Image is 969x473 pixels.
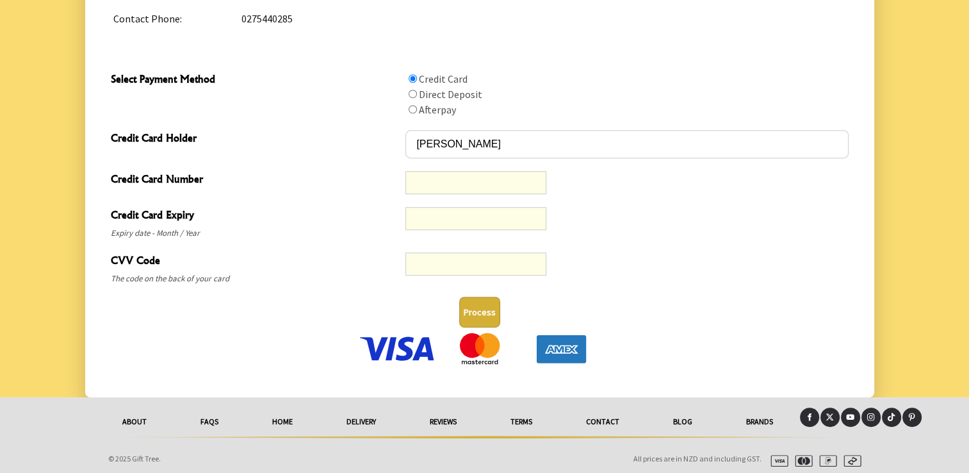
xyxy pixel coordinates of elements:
iframe: Secure CVC input frame [411,258,541,270]
input: Select Payment Method [409,105,417,113]
span: Credit Card Holder [111,130,400,149]
a: HOME [245,408,320,436]
span: CVV Code [111,253,400,271]
img: We Accept Visa [357,333,437,365]
label: Direct Deposit [419,88,482,101]
a: About [95,408,174,436]
input: Select Payment Method [409,90,417,98]
a: Terms [484,408,559,436]
span: The code on the back of your card [111,271,400,286]
span: © 2025 Gift Tree. [108,454,161,463]
a: Youtube [841,408,860,427]
img: paypal.svg [814,455,837,467]
span: Credit Card Number [111,171,400,190]
input: Credit Card Holder [405,130,848,158]
a: reviews [403,408,484,436]
span: Expiry date - Month / Year [111,226,400,241]
a: Brands [719,408,800,436]
a: Blog [646,408,719,436]
iframe: Secure expiration date input frame [411,213,541,225]
span: Select Payment Method [111,71,400,90]
a: X (Twitter) [820,408,840,427]
span: All prices are in NZD and including GST. [633,454,761,463]
label: Afterpay [419,103,456,116]
label: Credit Card [419,72,468,85]
a: Instagram [861,408,881,427]
a: Contact [559,408,646,436]
img: visa.svg [765,455,788,467]
a: Facebook [800,408,819,427]
a: Pinterest [902,408,922,427]
img: afterpay.svg [838,455,861,467]
a: FAQs [174,408,245,436]
img: mastercard.svg [790,455,813,467]
img: We Accept MasterCard [439,333,519,365]
iframe: Secure card number input frame [411,177,541,189]
td: Contact Phone: [106,3,234,34]
input: Select Payment Method [409,74,417,83]
a: Tiktok [882,408,901,427]
button: Process [459,297,500,328]
a: delivery [320,408,403,436]
td: 0275440285 [234,3,854,34]
span: Credit Card Expiry [111,207,400,226]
